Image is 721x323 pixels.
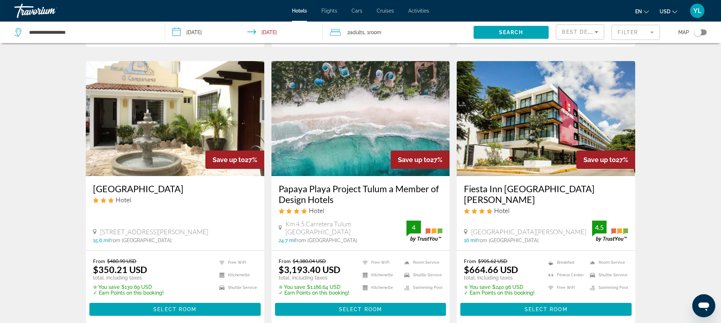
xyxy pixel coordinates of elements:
img: Hotel image [86,61,264,176]
a: [GEOGRAPHIC_DATA] [93,183,257,194]
span: 24.7 mi [279,237,295,243]
li: Swimming Pool [401,283,442,292]
li: Swimming Pool [586,283,628,292]
div: 27% [391,151,450,169]
img: trustyou-badge.svg [406,221,442,242]
a: Cruises [377,8,394,14]
span: From [279,258,291,264]
button: Search [474,26,549,39]
span: from [GEOGRAPHIC_DATA] [109,237,172,243]
div: 27% [576,151,635,169]
span: 16 mi [464,237,476,243]
p: total, including taxes [279,275,349,281]
a: Cars [352,8,362,14]
li: Free WiFi [359,258,401,267]
li: Kitchenette [216,271,257,280]
span: Room [369,29,381,35]
span: Adults [350,29,364,35]
img: Hotel image [457,61,635,176]
li: Fitness Center [545,271,586,280]
p: ✓ Earn Points on this booking! [464,290,535,296]
ins: $350.21 USD [93,264,147,275]
button: Filter [611,24,660,40]
span: [STREET_ADDRESS][PERSON_NAME] [100,228,208,236]
a: Papaya Playa Project Tulum a Member of Design Hotels [279,183,443,205]
span: from [GEOGRAPHIC_DATA] [295,237,357,243]
p: total, including taxes [93,275,164,281]
button: Select Room [89,303,261,316]
span: , 1 [364,27,381,37]
button: Change language [635,6,649,17]
span: en [635,9,642,14]
iframe: Button to launch messaging window [692,294,715,317]
span: from [GEOGRAPHIC_DATA] [476,237,539,243]
span: Select Room [525,306,568,312]
span: Search [499,29,524,35]
p: $240.96 USD [464,284,535,290]
span: Save up to [213,156,245,163]
li: Kitchenette [359,283,401,292]
span: From [93,258,105,264]
span: Hotel [116,196,131,204]
ins: $664.66 USD [464,264,518,275]
div: 4 [406,223,421,232]
span: Select Room [153,306,196,312]
div: 4 star Hotel [464,207,628,214]
li: Shuttle Service [401,271,442,280]
span: Km 4.5 Carretera Tulum [GEOGRAPHIC_DATA] [285,220,406,236]
li: Room Service [586,258,628,267]
span: 15.6 mi [93,237,109,243]
button: Select Room [275,303,446,316]
li: Room Service [401,258,442,267]
span: ✮ You save [279,284,305,290]
a: Hotel image [271,61,450,176]
a: Flights [321,8,337,14]
li: Shuttle Service [586,271,628,280]
li: Shuttle Service [216,283,257,292]
div: 4.5 [592,223,606,232]
span: Hotel [494,207,510,214]
a: Travorium [14,1,86,20]
span: Best Deals [562,29,599,35]
span: ✮ You save [464,284,490,290]
del: $480.90 USD [107,258,136,264]
span: Save up to [583,156,616,163]
img: trustyou-badge.svg [592,221,628,242]
a: Select Room [275,304,446,312]
button: User Menu [688,3,707,18]
p: total, including taxes [464,275,535,281]
span: [GEOGRAPHIC_DATA][PERSON_NAME] [471,228,586,236]
a: Select Room [89,304,261,312]
p: ✓ Earn Points on this booking! [279,290,349,296]
button: Toggle map [689,29,707,36]
del: $4,380.04 USD [293,258,326,264]
li: Free WiFi [545,283,586,292]
span: Hotel [309,207,324,214]
button: Change currency [660,6,677,17]
li: Kitchenette [359,271,401,280]
a: Activities [408,8,429,14]
span: Map [678,27,689,37]
span: Save up to [398,156,430,163]
div: 4 star Hotel [279,207,443,214]
p: ✓ Earn Points on this booking! [93,290,164,296]
del: $905.62 USD [478,258,507,264]
a: Fiesta Inn [GEOGRAPHIC_DATA][PERSON_NAME] [464,183,628,205]
a: Select Room [460,304,632,312]
div: 3 star Hotel [93,196,257,204]
mat-select: Sort by [562,28,598,36]
button: Travelers: 2 adults, 0 children [323,22,474,43]
span: ✮ You save [93,284,120,290]
li: Free WiFi [216,258,257,267]
p: $1,186.64 USD [279,284,349,290]
a: Hotels [292,8,307,14]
